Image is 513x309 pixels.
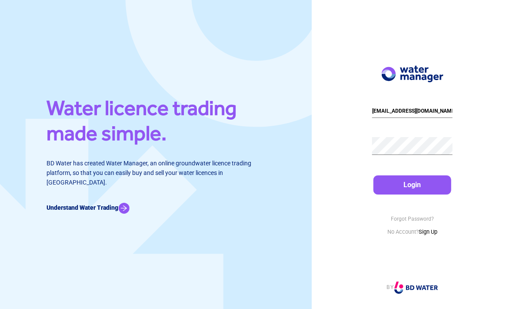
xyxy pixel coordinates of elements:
[47,204,129,211] a: Understand Water Trading
[373,175,451,195] button: Login
[419,228,437,235] a: Sign Up
[372,104,453,118] input: Email
[118,203,129,214] img: Arrow Icon
[386,284,438,290] a: BY
[381,66,443,82] img: Logo
[47,95,265,150] h1: Water licence trading made simple.
[391,216,434,222] a: Forgot Password?
[394,282,438,294] img: Logo
[47,204,118,211] b: Understand Water Trading
[47,158,265,187] p: BD Water has created Water Manager, an online groundwater licence trading platform, so that you c...
[372,228,453,236] p: No Account?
